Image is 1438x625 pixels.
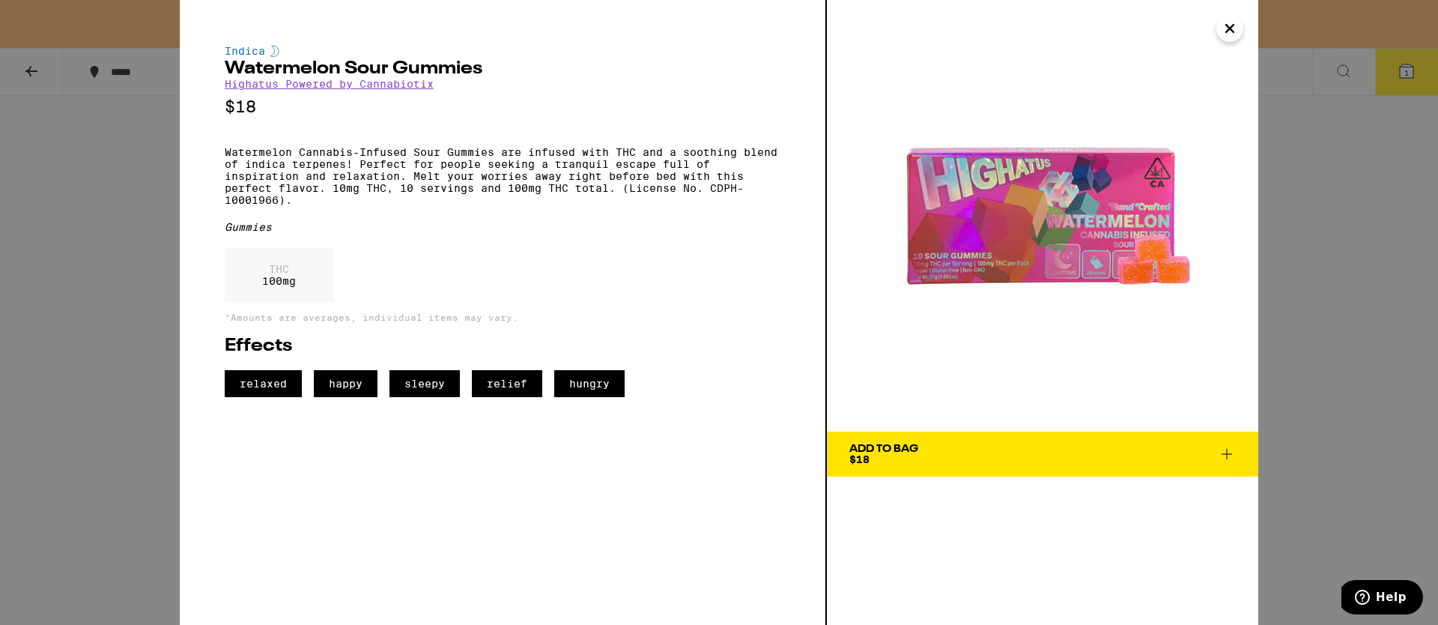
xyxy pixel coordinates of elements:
span: relief [472,370,542,397]
img: indicaColor.svg [270,45,279,57]
iframe: Opens a widget where you can find more information [1341,580,1423,618]
a: Highatus Powered by Cannabiotix [225,78,434,90]
div: 100 mg [225,248,333,302]
span: happy [314,370,377,397]
p: Watermelon Cannabis-Infused Sour Gummies are infused with THC and a soothing blend of indica terp... [225,146,780,206]
div: Add To Bag [849,444,918,454]
h2: Effects [225,337,780,355]
span: $18 [849,453,870,465]
button: Add To Bag$18 [827,432,1258,477]
p: THC [262,263,296,275]
div: Gummies [225,221,780,233]
span: hungry [554,370,625,397]
p: *Amounts are averages, individual items may vary. [225,312,780,322]
p: $18 [225,97,780,116]
div: Indica [225,45,780,57]
button: Close [1216,15,1243,42]
span: sleepy [389,370,460,397]
span: relaxed [225,370,302,397]
h2: Watermelon Sour Gummies [225,60,780,78]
